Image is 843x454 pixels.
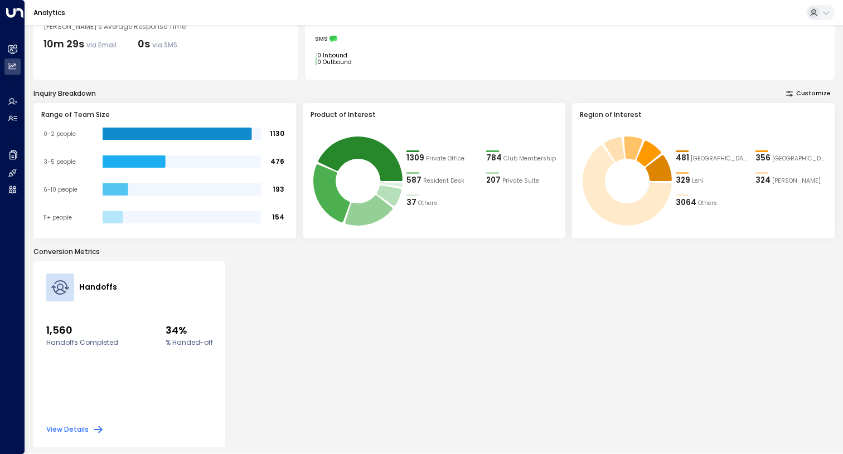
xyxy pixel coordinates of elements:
[152,40,177,50] span: via SMS
[43,213,72,222] tspan: 11+ people
[166,323,213,338] span: 34%
[273,185,284,194] tspan: 193
[138,36,177,51] div: 0s
[315,35,825,43] div: SMS
[33,89,96,99] div: Inquiry Breakdown
[43,185,77,194] tspan: 6-10 people
[270,129,284,139] tspan: 1130
[46,323,118,338] span: 1,560
[676,175,747,186] div: 329Lehi
[692,177,704,185] span: Lehi
[782,88,835,100] button: Customize
[486,153,502,164] div: 784
[486,175,501,186] div: 207
[406,153,478,164] div: 1309Private Office
[502,177,539,185] span: Private Suite
[676,175,690,186] div: 329
[86,40,117,50] span: via Email
[33,247,835,257] p: Conversion Metrics
[43,22,288,32] div: [PERSON_NAME]'s Average Response Time
[317,57,352,66] tspan: 0 Outbound
[486,153,558,164] div: 784Club Membership
[423,177,464,185] span: Resident Desk
[79,282,117,293] h4: Handoffs
[755,153,771,164] div: 356
[270,157,284,167] tspan: 476
[272,213,284,222] tspan: 154
[755,175,827,186] div: 324Gilbert
[46,338,118,348] label: Handoffs Completed
[580,110,827,120] h3: Region of Interest
[43,36,117,51] div: 10m 29s
[772,154,827,163] span: Portland
[676,153,689,164] div: 481
[755,175,771,186] div: 324
[41,110,289,120] h3: Range of Team Size
[486,175,558,186] div: 207Private Suite
[503,154,556,163] span: Club Membership
[43,130,76,138] tspan: 0-2 people
[406,153,424,164] div: 1309
[676,197,696,208] div: 3064
[406,175,421,186] div: 587
[406,175,478,186] div: 587Resident Desk
[698,199,717,208] span: Others
[33,8,65,17] a: Analytics
[317,51,347,59] tspan: 0 Inbound
[676,197,747,208] div: 3064Others
[426,154,464,163] span: Private Office
[418,199,437,208] span: Others
[46,424,104,435] button: View Details
[406,197,416,208] div: 37
[691,154,747,163] span: Las Vegas
[755,153,827,164] div: 356Portland
[311,110,558,120] h3: Product of Interest
[43,158,76,166] tspan: 3-5 people
[166,338,213,348] label: % Handed-off
[772,177,821,185] span: Gilbert
[676,153,747,164] div: 481Las Vegas
[406,197,478,208] div: 37Others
